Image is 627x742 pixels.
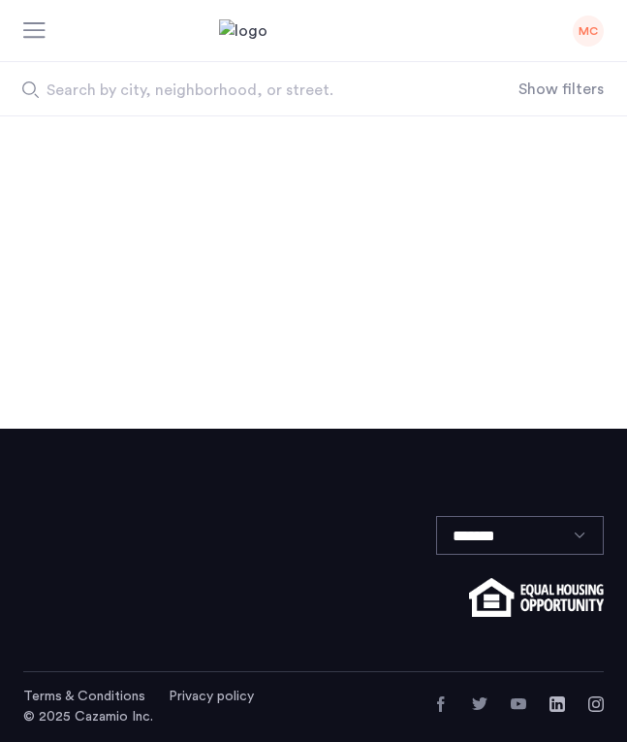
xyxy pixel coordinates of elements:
[549,696,565,712] a: LinkedIn
[23,710,153,724] span: © 2025 Cazamio Inc.
[472,696,487,712] a: Twitter
[511,696,526,712] a: YouTube
[23,687,145,706] a: Terms and conditions
[169,687,254,706] a: Privacy policy
[588,696,604,712] a: Instagram
[47,79,461,102] span: Search by city, neighborhood, or street.
[573,16,604,47] div: MC
[469,578,604,617] img: equal-housing.png
[219,19,409,43] img: logo
[518,78,604,101] button: Show or hide filters
[433,696,449,712] a: Facebook
[219,19,409,43] a: Cazamio logo
[436,516,604,555] select: Language select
